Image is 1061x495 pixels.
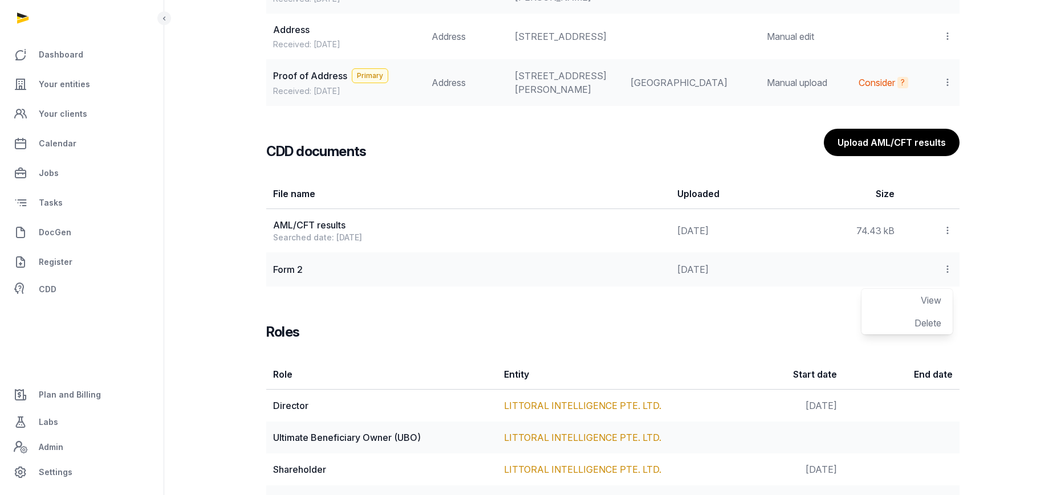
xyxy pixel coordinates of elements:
a: Jobs [9,159,155,187]
div: Received: [DATE] [273,85,418,97]
a: Register [9,248,155,276]
th: Role [266,359,497,390]
td: [GEOGRAPHIC_DATA] [624,59,760,106]
td: Director [266,390,497,422]
div: More info [897,77,908,88]
td: Address [425,59,508,106]
span: Settings [39,465,72,479]
a: Dashboard [9,41,155,68]
div: Delete [861,312,953,334]
span: Register [39,255,72,269]
button: Upload AML/CFT results [824,129,960,156]
span: Jobs [39,166,59,180]
div: Form 2 [273,263,664,276]
td: [DATE] [670,252,786,287]
span: Address [273,24,310,35]
a: LITTORAL INTELLIGENCE PTE. LTD. [504,432,661,443]
span: Tasks [39,196,63,210]
div: Searched date: [DATE] [273,232,664,243]
div: AML/CFT results [273,218,664,232]
div: [STREET_ADDRESS] [515,30,617,43]
a: LITTORAL INTELLIGENCE PTE. LTD. [504,464,661,475]
td: Manual edit [760,14,851,59]
th: End date [844,359,960,390]
span: DocGen [39,226,71,239]
a: LITTORAL INTELLIGENCE PTE. LTD. [504,400,661,411]
span: CDD [39,283,56,296]
td: [DATE] [670,209,786,253]
span: Proof of Address [273,70,347,81]
a: DocGen [9,219,155,246]
h3: Roles [266,323,300,341]
td: Shareholder [266,453,497,485]
th: Uploaded [670,179,786,209]
td: 74.43 kB [786,209,902,253]
a: Your entities [9,71,155,98]
h3: CDD documents [266,142,367,161]
span: Admin [39,440,63,454]
span: Your entities [39,77,90,91]
span: Calendar [39,137,76,150]
span: Plan and Billing [39,388,101,402]
a: Admin [9,436,155,459]
td: Ultimate Beneficiary Owner (UBO) [266,422,497,453]
a: Your clients [9,100,155,128]
span: Labs [39,415,58,429]
th: Entity [497,359,728,390]
a: Settings [9,459,155,486]
td: [DATE] [728,390,844,422]
div: View [861,289,953,312]
th: Size [786,179,902,209]
div: Received: [DATE] [273,39,418,50]
span: Dashboard [39,48,83,62]
td: [DATE] [728,453,844,485]
th: File name [266,179,670,209]
a: Tasks [9,189,155,216]
th: Start date [728,359,844,390]
a: CDD [9,278,155,301]
span: Primary [352,68,388,83]
a: Labs [9,408,155,436]
a: Calendar [9,130,155,157]
span: Your clients [39,107,87,121]
a: Plan and Billing [9,381,155,408]
td: Manual upload [760,59,851,106]
div: Consider [859,76,895,89]
td: Address [425,14,508,59]
div: [STREET_ADDRESS][PERSON_NAME] [515,69,617,96]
